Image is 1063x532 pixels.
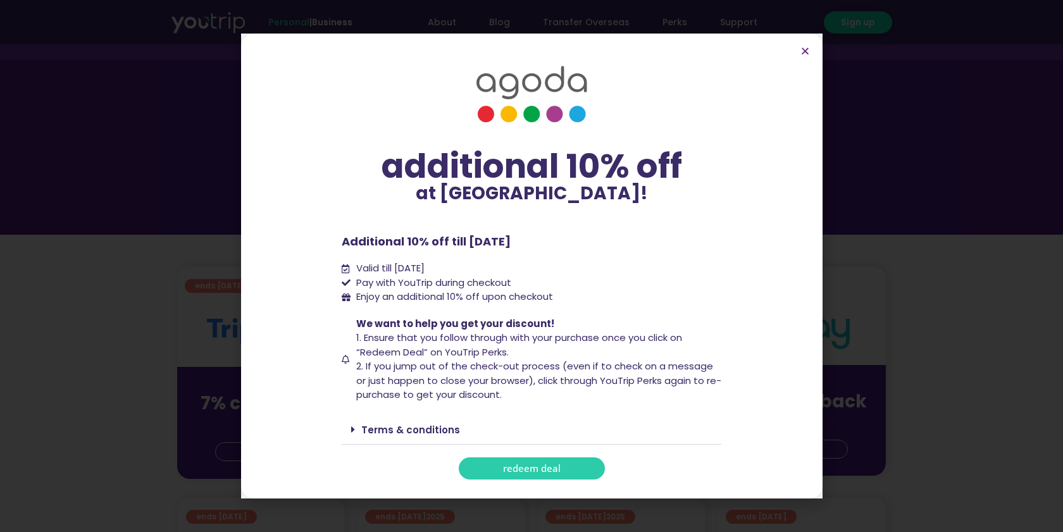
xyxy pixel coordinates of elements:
span: 2. If you jump out of the check-out process (even if to check on a message or just happen to clos... [356,359,721,401]
a: Terms & conditions [361,423,460,436]
span: Valid till [DATE] [353,261,425,276]
p: at [GEOGRAPHIC_DATA]! [342,185,721,202]
span: Enjoy an additional 10% off upon checkout [356,290,553,303]
span: 1. Ensure that you follow through with your purchase once you click on “Redeem Deal” on YouTrip P... [356,331,682,359]
span: Pay with YouTrip during checkout [353,276,511,290]
p: Additional 10% off till [DATE] [342,233,721,250]
div: Terms & conditions [342,415,721,445]
a: redeem deal [459,457,605,479]
div: additional 10% off [342,148,721,185]
span: redeem deal [503,464,561,473]
a: Close [800,46,810,56]
span: We want to help you get your discount! [356,317,554,330]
